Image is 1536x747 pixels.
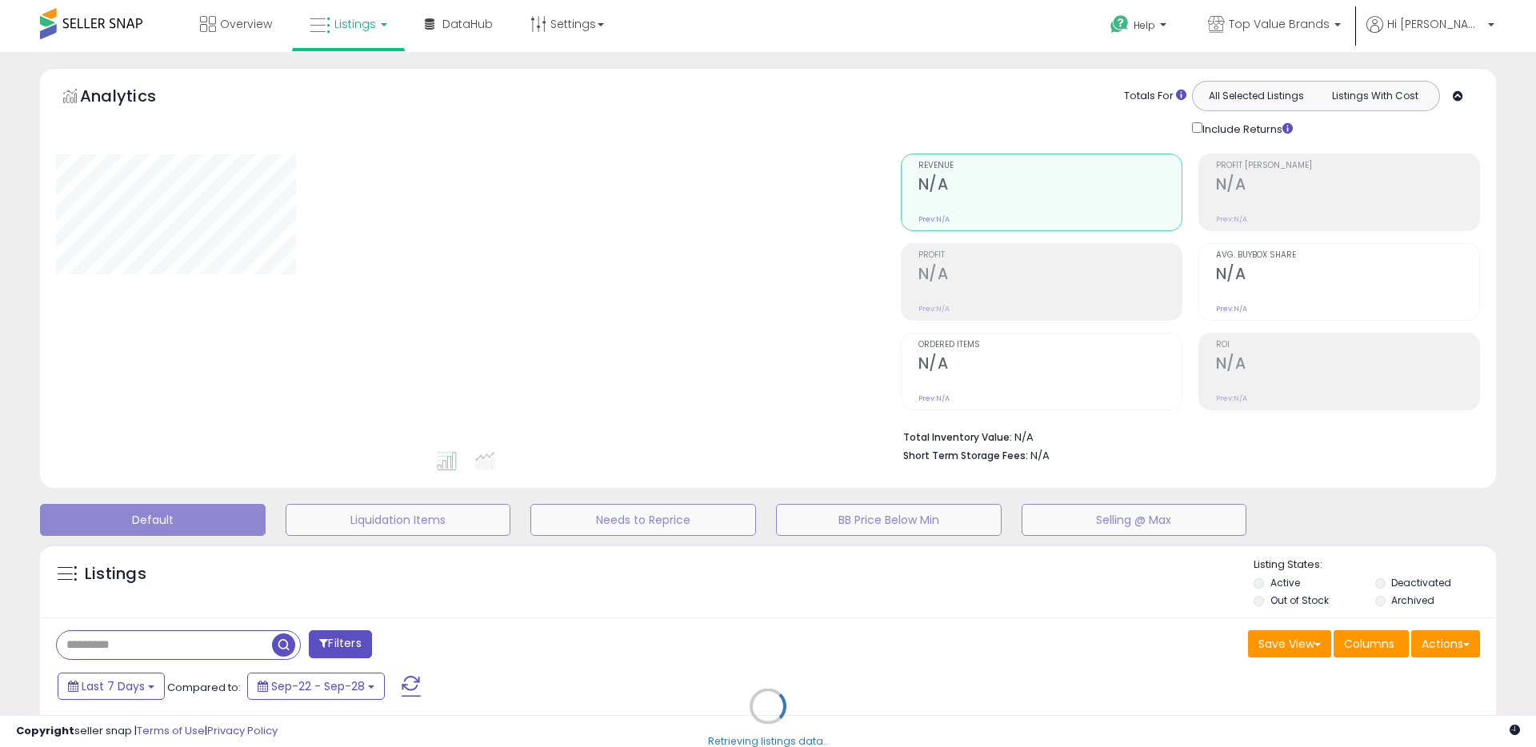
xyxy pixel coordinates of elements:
[903,430,1012,444] b: Total Inventory Value:
[1387,16,1483,32] span: Hi [PERSON_NAME]
[16,723,74,738] strong: Copyright
[80,85,187,111] h5: Analytics
[903,426,1468,445] li: N/A
[40,504,266,536] button: Default
[918,162,1182,170] span: Revenue
[1124,89,1186,104] div: Totals For
[918,341,1182,350] span: Ordered Items
[220,16,272,32] span: Overview
[1110,14,1130,34] i: Get Help
[1216,304,1247,314] small: Prev: N/A
[1216,265,1479,286] h2: N/A
[1216,251,1479,260] span: Avg. Buybox Share
[1180,119,1312,138] div: Include Returns
[1030,448,1050,463] span: N/A
[1216,162,1479,170] span: Profit [PERSON_NAME]
[1216,214,1247,224] small: Prev: N/A
[1366,16,1494,52] a: Hi [PERSON_NAME]
[918,214,950,224] small: Prev: N/A
[442,16,493,32] span: DataHub
[918,175,1182,197] h2: N/A
[1022,504,1247,536] button: Selling @ Max
[1216,354,1479,376] h2: N/A
[918,265,1182,286] h2: N/A
[334,16,376,32] span: Listings
[903,449,1028,462] b: Short Term Storage Fees:
[1216,393,1247,403] small: Prev: N/A
[1216,175,1479,197] h2: N/A
[1315,86,1434,106] button: Listings With Cost
[918,251,1182,260] span: Profit
[918,304,950,314] small: Prev: N/A
[530,504,756,536] button: Needs to Reprice
[1229,16,1330,32] span: Top Value Brands
[16,724,278,739] div: seller snap | |
[1197,86,1316,106] button: All Selected Listings
[918,393,950,403] small: Prev: N/A
[1134,18,1155,32] span: Help
[1216,341,1479,350] span: ROI
[776,504,1002,536] button: BB Price Below Min
[286,504,511,536] button: Liquidation Items
[918,354,1182,376] h2: N/A
[1098,2,1182,52] a: Help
